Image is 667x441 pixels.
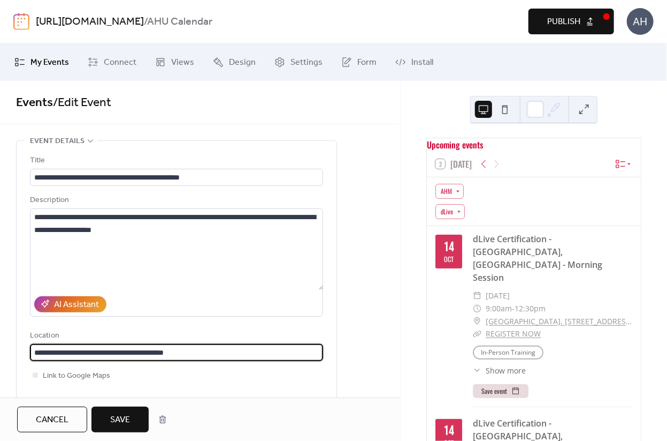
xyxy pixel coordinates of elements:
[427,138,641,151] div: Upcoming events
[357,56,377,69] span: Form
[486,365,526,376] span: Show more
[110,414,130,427] span: Save
[473,302,481,315] div: ​
[486,302,512,315] span: 9:00am
[473,315,481,328] div: ​
[36,414,68,427] span: Cancel
[515,302,546,315] span: 12:30pm
[30,194,321,207] div: Description
[229,56,256,69] span: Design
[486,328,541,339] a: REGISTER NOW
[473,365,481,376] div: ​
[147,48,202,77] a: Views
[486,315,632,328] a: [GEOGRAPHIC_DATA], [STREET_ADDRESS]
[16,91,53,115] a: Events
[34,296,106,312] button: AI Assistant
[473,384,528,398] button: Save event
[6,48,77,77] a: My Events
[171,56,194,69] span: Views
[53,91,111,115] span: / Edit Event
[30,56,69,69] span: My Events
[290,56,323,69] span: Settings
[13,13,29,30] img: logo
[147,12,212,32] b: AHU Calendar
[627,8,654,35] div: AH
[443,241,454,254] div: 14
[547,16,580,28] span: Publish
[473,365,526,376] button: ​Show more
[30,135,85,148] span: Event details
[444,256,454,263] div: Oct
[486,289,510,302] span: [DATE]
[387,48,441,77] a: Install
[36,12,144,32] a: [URL][DOMAIN_NAME]
[205,48,264,77] a: Design
[54,298,99,311] div: AI Assistant
[30,395,116,408] div: Event color
[266,48,331,77] a: Settings
[443,424,454,438] div: 14
[43,370,110,383] span: Link to Google Maps
[473,327,481,340] div: ​
[333,48,385,77] a: Form
[144,12,147,32] b: /
[473,233,602,283] a: dLive Certification - [GEOGRAPHIC_DATA], [GEOGRAPHIC_DATA] - Morning Session
[104,56,136,69] span: Connect
[411,56,433,69] span: Install
[30,154,321,167] div: Title
[528,9,614,34] button: Publish
[17,407,87,432] button: Cancel
[512,302,515,315] span: -
[91,407,149,432] button: Save
[30,330,321,342] div: Location
[473,289,481,302] div: ​
[80,48,144,77] a: Connect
